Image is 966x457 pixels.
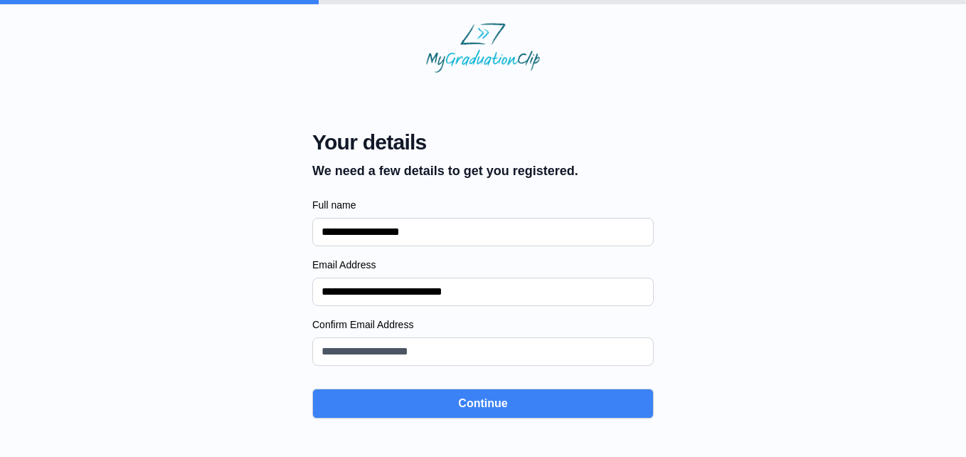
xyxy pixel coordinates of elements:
span: Your details [312,130,578,155]
img: MyGraduationClip [426,23,540,73]
p: We need a few details to get you registered. [312,161,578,181]
button: Continue [312,389,654,419]
label: Email Address [312,258,654,272]
label: Confirm Email Address [312,317,654,332]
label: Full name [312,198,654,212]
